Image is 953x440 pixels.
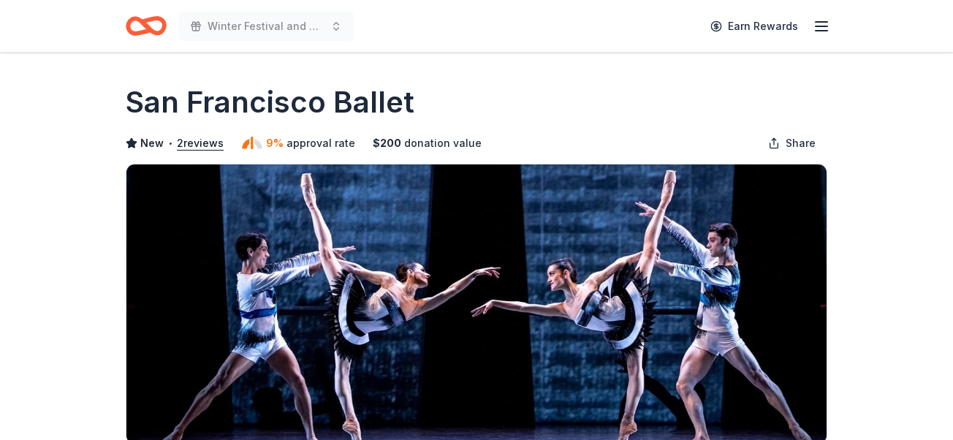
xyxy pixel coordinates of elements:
[702,13,807,39] a: Earn Rewards
[178,12,354,41] button: Winter Festival and Silent Auction
[286,134,355,152] span: approval rate
[126,9,167,43] a: Home
[126,82,414,123] h1: San Francisco Ballet
[140,134,164,152] span: New
[786,134,816,152] span: Share
[404,134,482,152] span: donation value
[168,137,173,149] span: •
[756,129,827,158] button: Share
[208,18,324,35] span: Winter Festival and Silent Auction
[373,134,401,152] span: $ 200
[266,134,284,152] span: 9%
[177,134,224,152] button: 2reviews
